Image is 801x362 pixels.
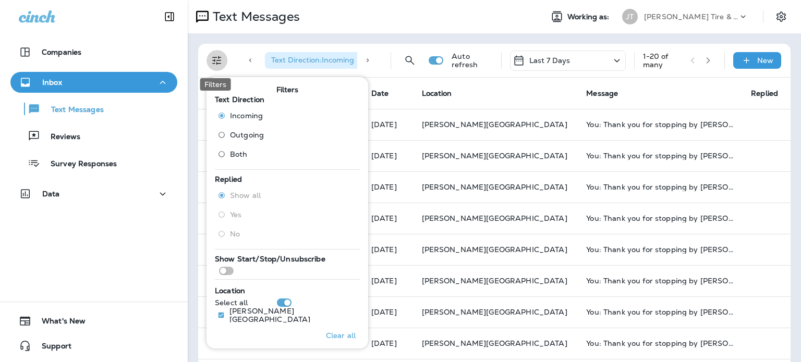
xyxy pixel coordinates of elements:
div: You: Thank you for stopping by Jensen Tire & Auto - Galvin Road. Please take 30 seconds to leave ... [586,152,734,160]
button: Data [10,183,177,204]
span: [PERSON_NAME][GEOGRAPHIC_DATA] [422,307,567,317]
span: Show all [230,191,261,199]
button: Reviews [10,125,177,147]
button: Companies [10,42,177,63]
span: Support [31,342,71,354]
p: Reviews [40,132,80,142]
div: Text Direction:Incoming [265,52,371,69]
button: Search Messages [399,50,420,71]
p: Select all [215,298,248,307]
span: Outgoing [230,131,264,139]
span: [PERSON_NAME][GEOGRAPHIC_DATA] [422,276,567,285]
p: Aug 23, 2025 08:02 AM [371,308,405,316]
button: Text Messages [10,98,177,120]
p: Clear all [326,331,356,340]
div: 1 - 20 of many [643,52,682,69]
span: Location [422,89,452,98]
div: Filters [200,78,231,91]
span: Replied [215,174,242,184]
button: Collapse Sidebar [155,6,184,27]
button: Clear all [322,322,360,348]
span: [PERSON_NAME][GEOGRAPHIC_DATA] [422,151,567,160]
p: Aug 23, 2025 08:02 AM [371,183,405,191]
p: Inbox [42,78,62,86]
div: JT [622,9,638,24]
p: Aug 23, 2025 08:02 AM [371,214,405,222]
span: Yes [230,210,241,219]
p: Aug 23, 2025 08:02 AM [371,120,405,129]
span: Text Direction : Incoming [271,55,354,65]
span: Show Start/Stop/Unsubscribe [215,254,325,264]
div: You: Thank you for stopping by Jensen Tire & Auto - Galvin Road. Please take 30 seconds to leave ... [586,214,734,222]
button: Survey Responses [10,152,177,174]
button: Settings [772,7,791,26]
p: [PERSON_NAME][GEOGRAPHIC_DATA] [229,307,351,323]
div: You: Thank you for stopping by Jensen Tire & Auto - Galvin Road. Please take 30 seconds to leave ... [586,245,734,254]
div: You: Thank you for stopping by Jensen Tire & Auto - Galvin Road. Please take 30 seconds to leave ... [586,120,734,129]
button: Inbox [10,72,177,93]
span: [PERSON_NAME][GEOGRAPHIC_DATA] [422,214,567,223]
p: [PERSON_NAME] Tire & Auto [644,13,738,21]
span: Incoming [230,111,263,120]
span: Working as: [567,13,612,21]
p: Text Messages [209,9,300,24]
span: What's New [31,317,86,329]
p: New [757,56,773,65]
button: Filters [207,50,227,71]
span: Message [586,89,618,98]
p: Aug 23, 2025 08:02 AM [371,277,405,285]
p: Text Messages [41,105,104,115]
span: [PERSON_NAME][GEOGRAPHIC_DATA] [422,339,567,348]
span: [PERSON_NAME][GEOGRAPHIC_DATA] [422,120,567,129]
p: Aug 23, 2025 08:02 AM [371,339,405,347]
div: You: Thank you for stopping by Jensen Tire & Auto - Galvin Road. Please take 30 seconds to leave ... [586,339,734,347]
div: You: Thank you for stopping by Jensen Tire & Auto - Galvin Road. Please take 30 seconds to leave ... [586,277,734,285]
button: What's New [10,310,177,331]
div: You: Thank you for stopping by Jensen Tire & Auto - Galvin Road. Please take 30 seconds to leave ... [586,308,734,316]
span: Location [215,286,245,295]
span: Filters [276,85,299,94]
span: Text Direction [215,95,264,104]
p: Auto refresh [452,52,492,69]
span: [PERSON_NAME][GEOGRAPHIC_DATA] [422,182,567,192]
span: Both [230,150,248,158]
p: Survey Responses [40,159,117,169]
p: Last 7 Days [529,56,571,65]
button: Support [10,335,177,356]
span: Replied [751,89,778,98]
span: Date [371,89,389,98]
p: Companies [42,48,81,56]
span: [PERSON_NAME][GEOGRAPHIC_DATA] [422,245,567,254]
p: Aug 23, 2025 08:02 AM [371,152,405,160]
div: You: Thank you for stopping by Jensen Tire & Auto - Galvin Road. Please take 30 seconds to leave ... [586,183,734,191]
p: Aug 23, 2025 08:02 AM [371,245,405,254]
p: Data [42,190,60,198]
div: Filters [207,71,368,348]
span: No [230,230,240,238]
